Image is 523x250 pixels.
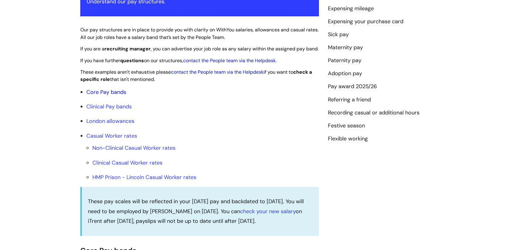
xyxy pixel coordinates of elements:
a: London allowances [86,117,134,125]
a: Maternity pay [328,44,363,52]
a: Expensing mileage [328,5,374,13]
a: Clinical Pay bands [86,103,132,110]
a: Core Pay bands [86,88,126,96]
a: Pay award 2025/26 [328,83,377,91]
a: Recording casual or additional hours [328,109,419,117]
a: HMP Prison - Lincoln Casual Worker rates [92,174,196,181]
a: Expensing your purchase card [328,18,403,26]
a: Non-Clinical Casual Worker rates [92,144,175,152]
a: contact the People team via the Helpdesk [171,69,264,75]
a: Festive season [328,122,365,130]
a: Casual Worker rates [86,132,137,139]
span: If you are a , you can advertise your job role as any salary within the assigned pay band. [80,46,319,52]
a: Flexible working [328,135,368,143]
a: contact the People team via the Helpdesk [183,57,276,64]
a: Clinical Casual Worker rates [92,159,162,166]
a: Paternity pay [328,57,361,65]
span: If you have further on our structures, . [80,57,277,64]
span: Our pay structures are in place to provide you with clarity on WithYou salaries, allowances and c... [80,27,319,40]
a: Adoption pay [328,70,362,78]
strong: recruiting manager [104,46,151,52]
a: Sick pay [328,31,349,39]
a: check your new salary [240,208,296,215]
span: These examples aren't exhaustive please if you want to that isn't mentioned. [80,69,312,83]
p: These pay scales will be reflected in your [DATE] pay and backdated to [DATE]. You will need to b... [88,197,313,226]
a: Referring a friend [328,96,371,104]
strong: questions [120,57,144,64]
